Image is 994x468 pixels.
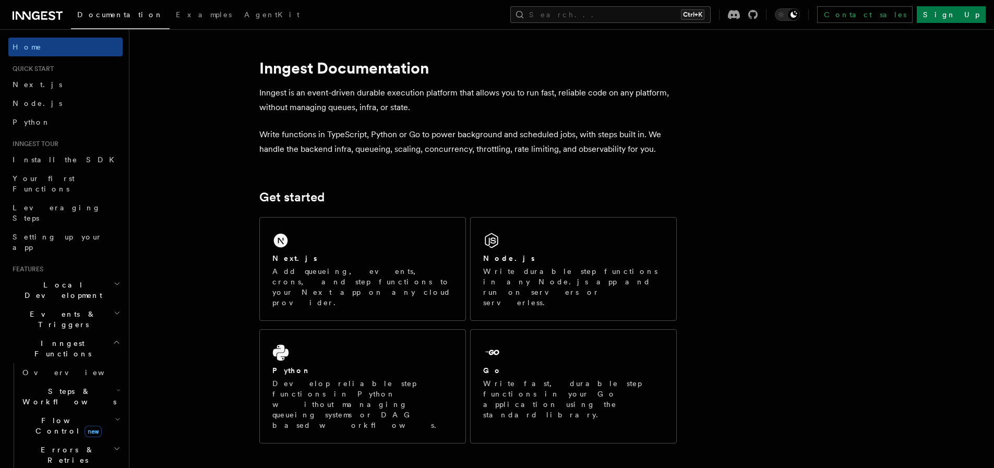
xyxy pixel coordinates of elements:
[18,386,116,407] span: Steps & Workflows
[13,155,121,164] span: Install the SDK
[238,3,306,28] a: AgentKit
[18,411,123,440] button: Flow Controlnew
[470,329,677,443] a: GoWrite fast, durable step functions in your Go application using the standard library.
[18,415,115,436] span: Flow Control
[8,75,123,94] a: Next.js
[170,3,238,28] a: Examples
[18,363,123,382] a: Overview
[8,338,113,359] span: Inngest Functions
[917,6,986,23] a: Sign Up
[259,86,677,115] p: Inngest is an event-driven durable execution platform that allows you to run fast, reliable code ...
[13,203,101,222] span: Leveraging Steps
[8,305,123,334] button: Events & Triggers
[259,127,677,157] p: Write functions in TypeScript, Python or Go to power background and scheduled jobs, with steps bu...
[272,266,453,308] p: Add queueing, events, crons, and step functions to your Next app on any cloud provider.
[259,329,466,443] a: PythonDevelop reliable step functions in Python without managing queueing systems or DAG based wo...
[8,113,123,131] a: Python
[681,9,704,20] kbd: Ctrl+K
[483,266,664,308] p: Write durable step functions in any Node.js app and run on servers or serverless.
[510,6,711,23] button: Search...Ctrl+K
[272,378,453,430] p: Develop reliable step functions in Python without managing queueing systems or DAG based workflows.
[8,265,43,273] span: Features
[13,233,102,251] span: Setting up your app
[8,38,123,56] a: Home
[8,150,123,169] a: Install the SDK
[8,334,123,363] button: Inngest Functions
[13,174,75,193] span: Your first Functions
[13,118,51,126] span: Python
[8,309,114,330] span: Events & Triggers
[18,382,123,411] button: Steps & Workflows
[8,275,123,305] button: Local Development
[483,253,535,263] h2: Node.js
[775,8,800,21] button: Toggle dark mode
[259,217,466,321] a: Next.jsAdd queueing, events, crons, and step functions to your Next app on any cloud provider.
[8,65,54,73] span: Quick start
[8,198,123,227] a: Leveraging Steps
[8,227,123,257] a: Setting up your app
[77,10,163,19] span: Documentation
[85,426,102,437] span: new
[259,58,677,77] h1: Inngest Documentation
[483,365,502,376] h2: Go
[71,3,170,29] a: Documentation
[13,80,62,89] span: Next.js
[176,10,232,19] span: Examples
[8,94,123,113] a: Node.js
[259,190,325,205] a: Get started
[18,445,113,465] span: Errors & Retries
[13,99,62,107] span: Node.js
[470,217,677,321] a: Node.jsWrite durable step functions in any Node.js app and run on servers or serverless.
[272,253,317,263] h2: Next.js
[483,378,664,420] p: Write fast, durable step functions in your Go application using the standard library.
[13,42,42,52] span: Home
[244,10,300,19] span: AgentKit
[817,6,913,23] a: Contact sales
[8,280,114,301] span: Local Development
[8,140,58,148] span: Inngest tour
[8,169,123,198] a: Your first Functions
[272,365,311,376] h2: Python
[22,368,130,377] span: Overview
